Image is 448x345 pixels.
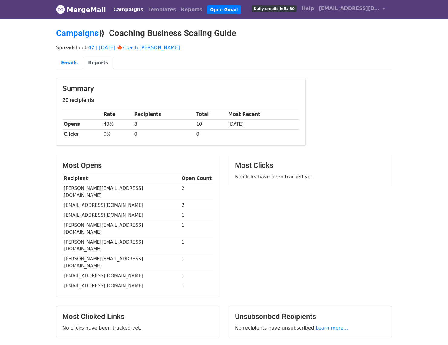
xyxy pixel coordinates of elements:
span: [EMAIL_ADDRESS][DOMAIN_NAME] [319,5,379,12]
td: 1 [180,271,213,281]
span: Daily emails left: 30 [252,5,297,12]
p: No recipients have unsubscribed. [235,325,386,331]
a: MergeMail [56,3,106,16]
h5: 20 recipients [62,97,299,103]
th: Recipients [133,109,195,119]
th: Recipient [62,174,180,184]
th: Most Recent [227,109,299,119]
iframe: Chat Widget [418,316,448,345]
td: [PERSON_NAME][EMAIL_ADDRESS][DOMAIN_NAME] [62,184,180,200]
td: 0% [102,129,133,139]
td: 0 [195,129,227,139]
h3: Most Opens [62,161,213,170]
td: [EMAIL_ADDRESS][DOMAIN_NAME] [62,200,180,210]
a: Reports [83,57,113,69]
td: 1 [180,281,213,291]
a: Campaigns [111,4,146,16]
h3: Most Clicks [235,161,386,170]
h2: ⟫ Coaching Business Scaling Guide [56,28,392,38]
td: [PERSON_NAME][EMAIL_ADDRESS][DOMAIN_NAME] [62,254,180,271]
td: 1 [180,237,213,254]
td: [EMAIL_ADDRESS][DOMAIN_NAME] [62,271,180,281]
p: Spreadsheet: [56,44,392,51]
a: Help [299,2,316,15]
td: 1 [180,254,213,271]
td: [EMAIL_ADDRESS][DOMAIN_NAME] [62,210,180,220]
a: Reports [179,4,205,16]
th: Total [195,109,227,119]
a: [EMAIL_ADDRESS][DOMAIN_NAME] [316,2,387,17]
td: 1 [180,210,213,220]
td: 1 [180,220,213,237]
td: 10 [195,119,227,129]
td: [PERSON_NAME][EMAIL_ADDRESS][DOMAIN_NAME] [62,220,180,237]
a: Templates [146,4,178,16]
td: 0 [133,129,195,139]
img: MergeMail logo [56,5,65,14]
a: 47 | [DATE] 🍁Coach [PERSON_NAME] [88,45,180,50]
p: No clicks have been tracked yet. [62,325,213,331]
h3: Most Clicked Links [62,312,213,321]
a: Open Gmail [207,5,241,14]
td: [PERSON_NAME][EMAIL_ADDRESS][DOMAIN_NAME] [62,237,180,254]
td: 2 [180,200,213,210]
th: Opens [62,119,102,129]
a: Learn more... [316,325,348,331]
h3: Summary [62,84,299,93]
td: 8 [133,119,195,129]
th: Rate [102,109,133,119]
a: Campaigns [56,28,99,38]
td: [EMAIL_ADDRESS][DOMAIN_NAME] [62,281,180,291]
td: 2 [180,184,213,200]
a: Daily emails left: 30 [249,2,299,15]
th: Clicks [62,129,102,139]
p: No clicks have been tracked yet. [235,174,386,180]
td: 40% [102,119,133,129]
td: [DATE] [227,119,299,129]
th: Open Count [180,174,213,184]
a: Emails [56,57,83,69]
h3: Unsubscribed Recipients [235,312,386,321]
